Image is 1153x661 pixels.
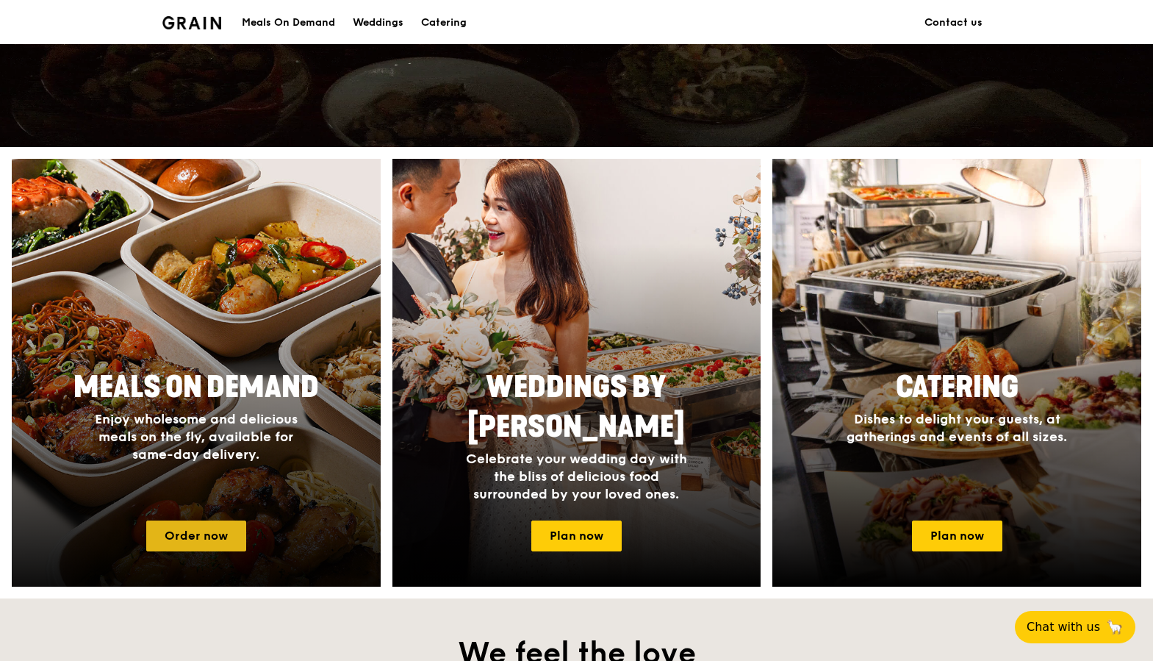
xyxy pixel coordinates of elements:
span: 🦙 [1106,618,1124,636]
div: Meals On Demand [242,1,335,45]
img: Grain [162,16,222,29]
span: Catering [896,370,1019,405]
span: Enjoy wholesome and delicious meals on the fly, available for same-day delivery. [95,411,298,462]
a: Plan now [531,521,622,551]
img: weddings-card.4f3003b8.jpg [392,159,761,587]
a: Plan now [912,521,1002,551]
button: Chat with us🦙 [1015,611,1135,643]
span: Celebrate your wedding day with the bliss of delicious food surrounded by your loved ones. [466,451,687,502]
a: Weddings by [PERSON_NAME]Celebrate your wedding day with the bliss of delicious food surrounded b... [392,159,761,587]
a: Contact us [916,1,991,45]
a: CateringDishes to delight your guests, at gatherings and events of all sizes.Plan now [772,159,1141,587]
span: Dishes to delight your guests, at gatherings and events of all sizes. [847,411,1067,445]
span: Meals On Demand [73,370,319,405]
a: Weddings [344,1,412,45]
a: Meals On DemandEnjoy wholesome and delicious meals on the fly, available for same-day delivery.Or... [12,159,381,587]
span: Chat with us [1027,618,1100,636]
a: Order now [146,521,246,551]
img: catering-card.e1cfaf3e.jpg [772,159,1141,587]
div: Weddings [353,1,403,45]
div: Catering [421,1,467,45]
a: Catering [412,1,475,45]
span: Weddings by [PERSON_NAME] [467,370,685,445]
